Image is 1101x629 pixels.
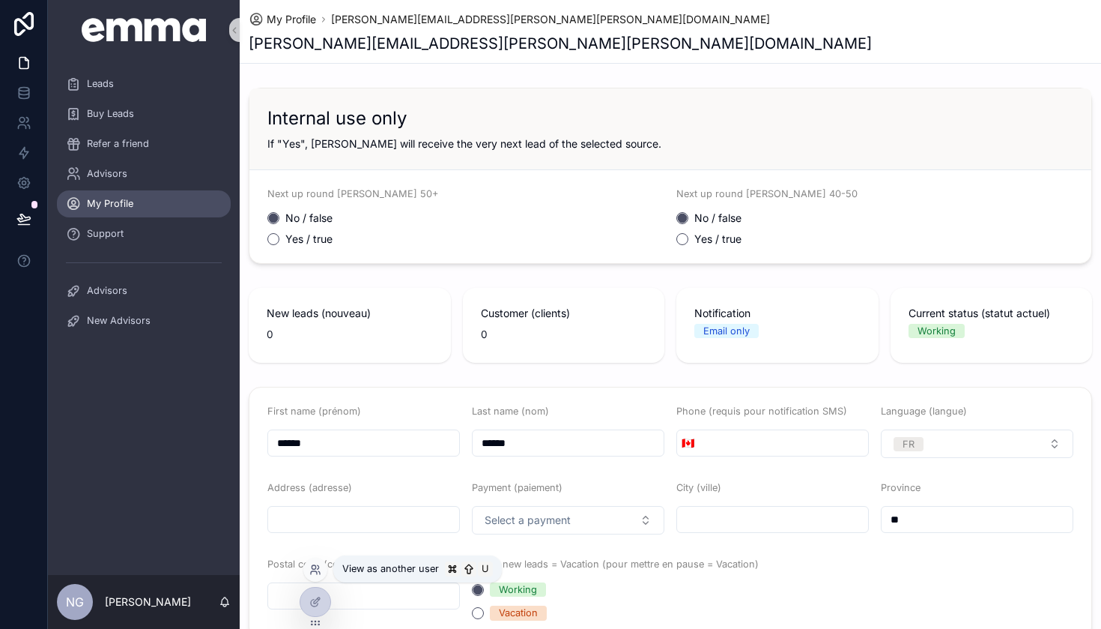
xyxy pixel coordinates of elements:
[703,324,750,338] div: Email only
[267,482,352,493] span: Address (adresse)
[694,234,741,244] label: Yes / true
[249,33,872,54] h1: [PERSON_NAME][EMAIL_ADDRESS][PERSON_NAME][PERSON_NAME][DOMAIN_NAME]
[66,593,84,611] span: NG
[57,277,231,304] a: Advisors
[87,138,149,150] span: Refer a friend
[267,406,361,417] span: First name (prénom)
[499,606,538,620] div: Vacation
[87,198,133,210] span: My Profile
[267,12,316,27] span: My Profile
[881,406,967,417] span: Language (langue)
[87,285,127,297] span: Advisors
[267,324,433,345] span: 0
[485,513,571,528] span: Select a payment
[682,436,694,451] span: 🇨🇦
[105,595,191,610] p: [PERSON_NAME]
[676,188,858,199] span: Next up round [PERSON_NAME] 40-50
[249,12,316,27] a: My Profile
[694,213,741,223] label: No / false
[472,482,562,493] span: Payment (paiement)
[87,168,127,180] span: Advisors
[48,60,240,354] div: scrollable content
[342,563,439,575] span: View as another user
[881,430,1073,458] button: Select Button
[87,78,114,90] span: Leads
[481,324,647,345] span: 0
[1,72,28,99] iframe: Spotlight
[903,437,915,451] div: FR
[331,12,770,27] a: [PERSON_NAME][EMAIL_ADDRESS][PERSON_NAME][PERSON_NAME][DOMAIN_NAME]
[499,583,537,597] div: Working
[267,137,661,150] span: If "Yes", [PERSON_NAME] will receive the very next lead of the selected source.
[677,430,699,457] button: Select Button
[82,18,207,42] img: App logo
[881,482,920,493] span: Province
[57,130,231,157] a: Refer a friend
[57,190,231,217] a: My Profile
[285,234,333,244] label: Yes / true
[479,563,491,575] span: U
[267,306,433,321] span: New leads (nouveau)
[57,220,231,247] a: Support
[87,108,134,120] span: Buy Leads
[267,106,407,130] h2: Internal use only
[472,559,759,570] span: Pause new leads = Vacation (pour mettre en pause = Vacation)
[57,100,231,127] a: Buy Leads
[694,306,861,321] span: Notification
[909,306,1075,321] span: Current status (statut actuel)
[267,559,384,570] span: Postal code (code postal)
[285,213,333,223] label: No / false
[481,306,647,321] span: Customer (clients)
[57,307,231,334] a: New Advisors
[676,406,847,417] span: Phone (requis pour notification SMS)
[57,70,231,97] a: Leads
[267,188,438,199] span: Next up round [PERSON_NAME] 50+
[87,228,124,240] span: Support
[917,324,956,338] div: Working
[472,506,664,535] button: Select Button
[472,406,549,417] span: Last name (nom)
[87,315,151,327] span: New Advisors
[57,160,231,187] a: Advisors
[676,482,721,493] span: City (ville)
